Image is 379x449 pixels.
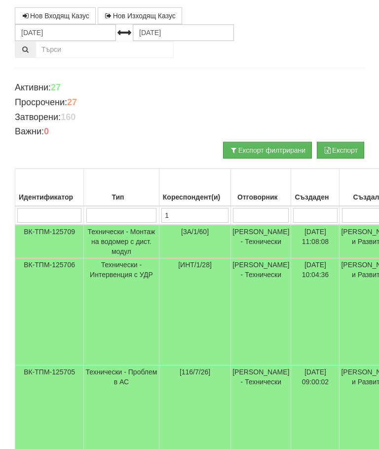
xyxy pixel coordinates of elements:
[15,225,84,258] td: ВК-ТПМ-125709
[61,112,76,122] b: 160
[223,142,312,159] button: Експорт филтрирани
[67,97,77,107] b: 27
[293,190,338,204] div: Създаден
[15,113,364,122] h4: Затворени:
[84,225,159,258] td: Технически - Монтаж на водомер с дист. модул
[178,261,212,269] span: [ИНТ/1/28]
[181,228,209,236] span: [3А/1/60]
[15,127,364,137] h4: Важни:
[161,190,229,204] div: Кореспондент(и)
[231,225,291,258] td: [PERSON_NAME] - Технически
[36,41,174,58] input: Търсене по Идентификатор, Бл/Вх/Ап, Тип, Описание, Моб. Номер, Имейл, Файл, Коментар,
[84,258,159,366] td: Технически - Интервенция с УДР
[231,169,291,206] th: Отговорник: No sort applied, activate to apply an ascending sort
[44,126,49,136] b: 0
[85,190,157,204] div: Тип
[180,368,210,376] span: [116/7/26]
[98,7,182,24] a: Нов Изходящ Казус
[232,190,289,204] div: Отговорник
[291,225,340,258] td: [DATE] 11:08:08
[159,169,230,206] th: Кореспондент(и): No sort applied, activate to apply an ascending sort
[291,258,340,366] td: [DATE] 10:04:36
[15,7,96,24] a: Нов Входящ Казус
[84,169,159,206] th: Тип: No sort applied, activate to apply an ascending sort
[15,258,84,366] td: ВК-ТПМ-125706
[317,142,364,159] button: Експорт
[15,98,364,108] h4: Просрочени:
[291,169,340,206] th: Създаден: No sort applied, activate to apply an ascending sort
[15,169,84,206] th: Идентификатор: No sort applied, activate to apply an ascending sort
[51,82,61,92] b: 27
[15,83,364,93] h4: Активни:
[231,258,291,366] td: [PERSON_NAME] - Технически
[17,190,82,204] div: Идентификатор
